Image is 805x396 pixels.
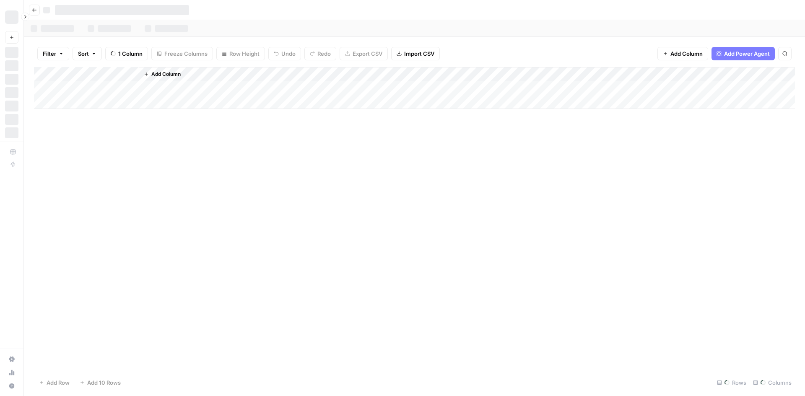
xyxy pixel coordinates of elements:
[5,379,18,393] button: Help + Support
[47,378,70,387] span: Add Row
[281,49,296,58] span: Undo
[340,47,388,60] button: Export CSV
[164,49,208,58] span: Freeze Columns
[750,376,795,389] div: Columns
[657,47,708,60] button: Add Column
[353,49,382,58] span: Export CSV
[714,376,750,389] div: Rows
[712,47,775,60] button: Add Power Agent
[229,49,260,58] span: Row Height
[216,47,265,60] button: Row Height
[78,49,89,58] span: Sort
[151,47,213,60] button: Freeze Columns
[5,366,18,379] a: Usage
[105,47,148,60] button: 1 Column
[670,49,703,58] span: Add Column
[151,70,181,78] span: Add Column
[34,376,75,389] button: Add Row
[724,49,770,58] span: Add Power Agent
[37,47,69,60] button: Filter
[5,352,18,366] a: Settings
[317,49,331,58] span: Redo
[43,49,56,58] span: Filter
[304,47,336,60] button: Redo
[118,49,143,58] span: 1 Column
[268,47,301,60] button: Undo
[75,376,126,389] button: Add 10 Rows
[87,378,121,387] span: Add 10 Rows
[391,47,440,60] button: Import CSV
[73,47,102,60] button: Sort
[140,69,184,80] button: Add Column
[404,49,434,58] span: Import CSV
